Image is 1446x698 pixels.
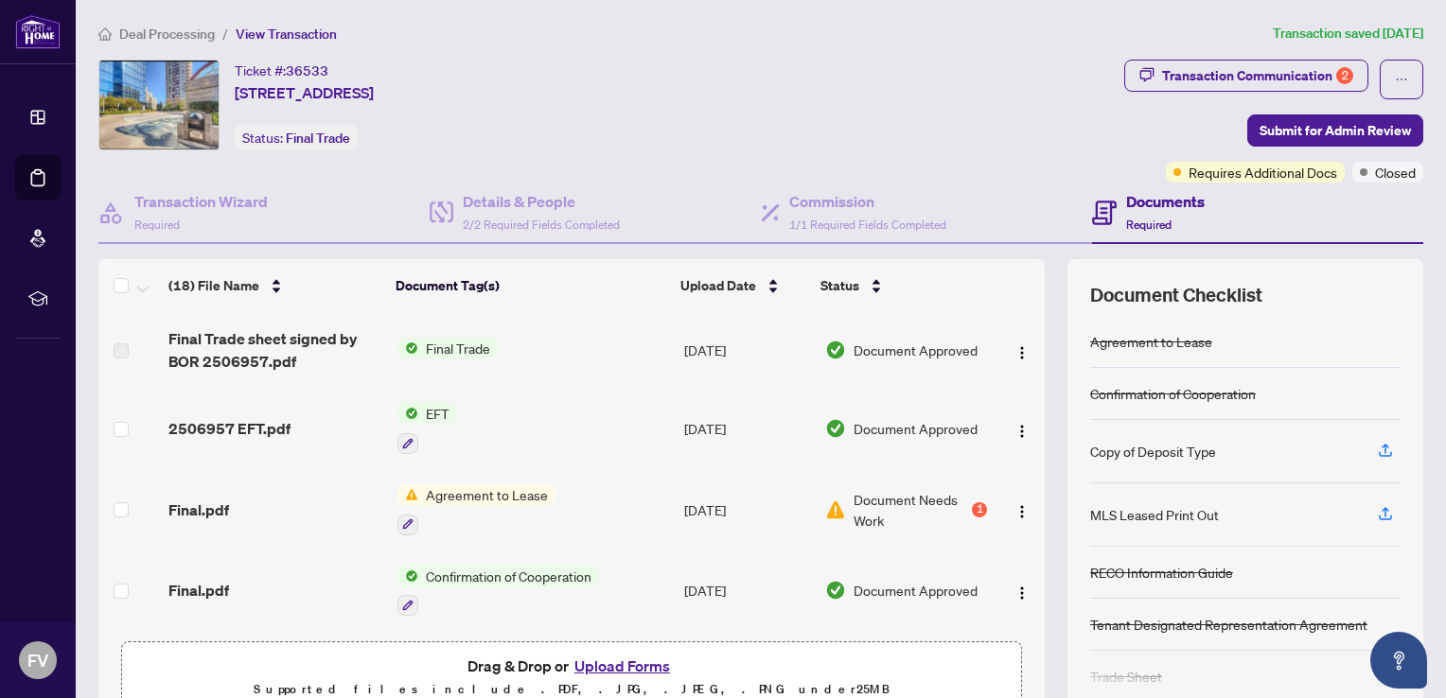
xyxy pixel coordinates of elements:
div: Status: [235,125,358,150]
button: Logo [1007,575,1037,605]
button: Upload Forms [569,654,676,678]
span: Requires Additional Docs [1189,162,1337,183]
span: Submit for Admin Review [1260,115,1411,146]
div: Transaction Communication [1162,61,1353,91]
h4: Commission [789,190,946,213]
button: Status IconFinal Trade [397,338,498,358]
span: FV [27,647,48,673]
img: Logo [1014,504,1030,519]
span: (18) File Name [168,275,259,296]
span: Document Needs Work [854,489,968,531]
span: View Transaction [236,26,337,43]
span: Drag & Drop or [467,654,676,678]
div: 2 [1336,67,1353,84]
div: Trade Sheet [1090,666,1162,687]
span: Document Approved [854,580,978,601]
button: Open asap [1370,632,1427,689]
span: 36533 [286,62,328,79]
span: Final.pdf [168,498,229,521]
img: Document Status [825,340,846,360]
div: Tenant Designated Representation Agreement [1090,614,1367,635]
span: Document Approved [854,418,978,439]
span: Required [1126,218,1172,232]
img: IMG-C12096280_1.jpg [99,61,219,149]
span: Final.pdf [168,579,229,602]
img: Status Icon [397,338,418,358]
img: Logo [1014,424,1030,439]
span: Final Trade [418,338,498,358]
img: Logo [1014,585,1030,601]
th: Document Tag(s) [388,259,673,312]
span: 2506957 EFT.pdf [168,417,291,440]
div: 1 [972,502,987,517]
td: [DATE] [677,550,819,632]
img: Status Icon [397,566,418,586]
span: Deal Processing [119,26,215,43]
span: Final Trade [286,130,350,147]
div: Copy of Deposit Type [1090,441,1216,462]
button: Logo [1007,335,1037,365]
span: Upload Date [680,275,756,296]
th: (18) File Name [161,259,388,312]
th: Status [813,259,989,312]
button: Transaction Communication2 [1124,60,1368,92]
img: Status Icon [397,403,418,424]
button: Submit for Admin Review [1247,114,1423,147]
div: MLS Leased Print Out [1090,504,1219,525]
h4: Details & People [463,190,620,213]
td: [DATE] [677,388,819,469]
span: 2/2 Required Fields Completed [463,218,620,232]
img: Document Status [825,499,846,520]
img: Document Status [825,580,846,601]
td: [DATE] [677,469,819,550]
div: Confirmation of Cooperation [1090,383,1256,404]
button: Status IconConfirmation of Cooperation [397,566,599,617]
h4: Transaction Wizard [134,190,268,213]
td: [DATE] [677,312,819,388]
img: logo [15,14,61,49]
span: EFT [418,403,457,424]
span: Required [134,218,180,232]
button: Status IconAgreement to Lease [397,484,555,535]
span: Confirmation of Cooperation [418,566,599,586]
img: Status Icon [397,484,418,505]
button: Logo [1007,495,1037,525]
img: Document Status [825,418,846,439]
div: Agreement to Lease [1090,331,1212,352]
span: Agreement to Lease [418,484,555,505]
span: Final Trade sheet signed by BOR 2506957.pdf [168,327,382,373]
button: Status IconEFT [397,403,457,454]
span: [STREET_ADDRESS] [235,81,374,104]
th: Upload Date [673,259,814,312]
span: Closed [1375,162,1416,183]
span: Document Checklist [1090,282,1262,308]
div: RECO Information Guide [1090,562,1233,583]
article: Transaction saved [DATE] [1273,23,1423,44]
span: ellipsis [1395,73,1408,86]
button: Logo [1007,413,1037,444]
h4: Documents [1126,190,1205,213]
div: Ticket #: [235,60,328,81]
li: / [222,23,228,44]
img: Logo [1014,345,1030,360]
span: Status [820,275,859,296]
span: home [98,27,112,41]
span: Document Approved [854,340,978,360]
span: 1/1 Required Fields Completed [789,218,946,232]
